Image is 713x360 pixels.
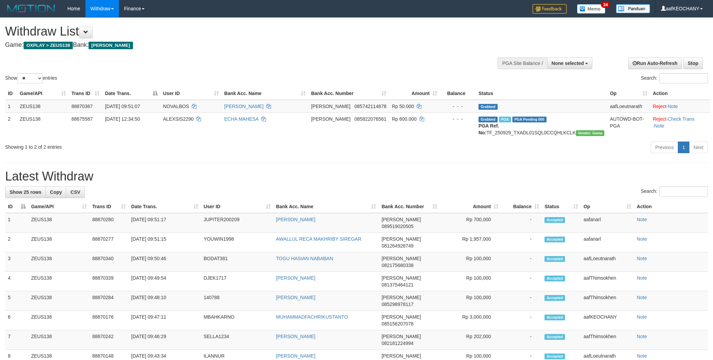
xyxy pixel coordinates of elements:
[17,87,69,100] th: Game/API: activate to sort column ascending
[5,213,28,233] td: 1
[581,200,634,213] th: Op: activate to sort column ascending
[5,42,469,49] h4: Game: Bank:
[653,116,667,122] a: Reject
[544,354,565,359] span: Accepted
[637,314,647,320] a: Note
[440,87,476,100] th: Balance
[381,256,421,261] span: [PERSON_NAME]
[381,295,421,300] span: [PERSON_NAME]
[443,103,473,110] div: - - -
[71,104,93,109] span: 88870387
[381,282,413,288] span: Copy 081375464121 to clipboard
[501,200,542,213] th: Balance: activate to sort column ascending
[201,330,273,350] td: SELLA1234
[607,100,650,113] td: aafLoeutnarath
[276,314,348,320] a: MUHAMMADFACHRIKUSTANTO
[499,117,511,122] span: Marked by aafpengsreynich
[105,104,140,109] span: [DATE] 09:51:07
[576,130,605,136] span: Vendor URL: https://trx31.1velocity.biz
[224,116,258,122] a: ECHA MAHESA
[581,252,634,272] td: aafLoeutnarath
[577,4,606,14] img: Button%20Memo.svg
[129,272,201,291] td: [DATE] 09:49:54
[381,353,421,359] span: [PERSON_NAME]
[381,334,421,339] span: [PERSON_NAME]
[5,73,57,83] label: Show entries
[69,87,102,100] th: Trans ID: activate to sort column ascending
[678,142,689,153] a: 1
[50,189,62,195] span: Copy
[637,217,647,222] a: Note
[224,104,264,109] a: [PERSON_NAME]
[381,275,421,281] span: [PERSON_NAME]
[5,186,46,198] a: Show 25 rows
[607,87,650,100] th: Op: activate to sort column ascending
[90,291,129,311] td: 88870284
[5,233,28,252] td: 2
[45,186,66,198] a: Copy
[129,291,201,311] td: [DATE] 09:48:10
[5,25,469,38] h1: Withdraw List
[381,236,421,242] span: [PERSON_NAME]
[440,233,501,252] td: Rp 1,957,000
[201,252,273,272] td: BODAT381
[90,213,129,233] td: 88870280
[163,116,194,122] span: ALEXSIS2290
[440,213,501,233] td: Rp 700,000
[381,302,413,307] span: Copy 085298978117 to clipboard
[17,100,69,113] td: ZEUS138
[683,57,703,69] a: Stop
[533,4,567,14] img: Feedback.jpg
[102,87,160,100] th: Date Trans.: activate to sort column descending
[163,104,189,109] span: NOVALBOS
[10,189,41,195] span: Show 25 rows
[581,311,634,330] td: aafKEOCHANY
[90,252,129,272] td: 88870340
[381,321,413,326] span: Copy 085156207078 to clipboard
[689,142,708,153] a: Next
[544,315,565,320] span: Accepted
[498,57,547,69] div: PGA Site Balance /
[544,256,565,262] span: Accepted
[637,256,647,261] a: Note
[28,311,90,330] td: ZEUS138
[5,291,28,311] td: 5
[668,104,678,109] a: Note
[28,213,90,233] td: ZEUS138
[501,330,542,350] td: -
[501,233,542,252] td: -
[17,73,43,83] select: Showentries
[5,311,28,330] td: 6
[129,233,201,252] td: [DATE] 09:51:15
[650,100,710,113] td: ·
[659,73,708,83] input: Search:
[28,233,90,252] td: ZEUS138
[276,256,333,261] a: TOGU HASIAN NABABAN
[276,236,361,242] a: AWALLUL RECA MAKHRIBY SIREGAR
[201,272,273,291] td: DJEK1717
[5,170,708,183] h1: Latest Withdraw
[273,200,379,213] th: Bank Acc. Name: activate to sort column ascending
[354,104,386,109] span: Copy 085742114878 to clipboard
[5,252,28,272] td: 3
[276,275,315,281] a: [PERSON_NAME]
[5,112,17,139] td: 2
[381,243,413,249] span: Copy 081264926749 to clipboard
[501,213,542,233] td: -
[637,275,647,281] a: Note
[616,4,650,13] img: panduan.png
[160,87,221,100] th: User ID: activate to sort column ascending
[607,112,650,139] td: AUTOWD-BOT-PGA
[544,217,565,223] span: Accepted
[581,213,634,233] td: aafanarl
[392,104,414,109] span: Rp 50.000
[90,330,129,350] td: 88870242
[501,252,542,272] td: -
[637,353,647,359] a: Note
[547,57,593,69] button: None selected
[440,272,501,291] td: Rp 100,000
[276,217,315,222] a: [PERSON_NAME]
[311,104,350,109] span: [PERSON_NAME]
[581,272,634,291] td: aafThimsokhen
[5,272,28,291] td: 4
